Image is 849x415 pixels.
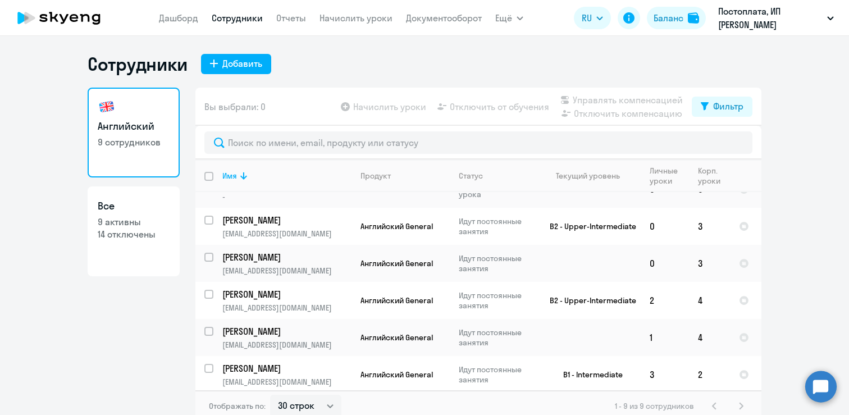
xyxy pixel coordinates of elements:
div: Имя [222,171,351,181]
h1: Сотрудники [88,53,188,75]
p: [EMAIL_ADDRESS][DOMAIN_NAME] [222,340,351,350]
p: [PERSON_NAME] [222,288,349,300]
a: Все9 активны14 отключены [88,186,180,276]
a: [PERSON_NAME] [222,288,351,300]
button: Ещё [495,7,523,29]
img: balance [688,12,699,24]
div: Продукт [360,171,449,181]
td: 3 [689,245,730,282]
div: Баланс [654,11,683,25]
span: RU [582,11,592,25]
td: 0 [641,245,689,282]
button: Постоплата, ИП [PERSON_NAME] [713,4,839,31]
span: 1 - 9 из 9 сотрудников [615,401,694,411]
div: Корп. уроки [698,166,729,186]
button: Фильтр [692,97,752,117]
td: 1 [641,319,689,356]
span: Английский General [360,332,433,343]
td: 4 [689,319,730,356]
td: 0 [641,208,689,245]
span: Английский General [360,258,433,268]
p: Идут постоянные занятия [459,216,536,236]
a: Дашборд [159,12,198,24]
td: 3 [689,208,730,245]
span: Английский General [360,370,433,380]
p: 14 отключены [98,228,170,240]
div: Добавить [222,57,262,70]
p: Идут постоянные занятия [459,253,536,273]
p: Постоплата, ИП [PERSON_NAME] [718,4,823,31]
div: Текущий уровень [545,171,640,181]
p: Идут постоянные занятия [459,327,536,348]
a: Начислить уроки [319,12,392,24]
p: [PERSON_NAME] [222,362,349,375]
div: Личные уроки [650,166,681,186]
h3: Все [98,199,170,213]
p: 9 активны [98,216,170,228]
td: B2 - Upper-Intermediate [536,208,641,245]
a: Сотрудники [212,12,263,24]
span: Английский General [360,221,433,231]
p: [EMAIL_ADDRESS][DOMAIN_NAME] [222,229,351,239]
div: Статус [459,171,536,181]
a: [PERSON_NAME] [222,251,351,263]
img: english [98,98,116,116]
span: Отображать по: [209,401,266,411]
span: Ещё [495,11,512,25]
a: [PERSON_NAME] [222,325,351,338]
a: Документооборот [406,12,482,24]
td: 2 [689,356,730,393]
p: [EMAIL_ADDRESS][DOMAIN_NAME] [222,266,351,276]
button: Балансbalance [647,7,706,29]
p: [EMAIL_ADDRESS][DOMAIN_NAME] [222,377,351,387]
p: - [222,191,351,202]
div: Статус [459,171,483,181]
td: 3 [641,356,689,393]
div: Личные уроки [650,166,688,186]
h3: Английский [98,119,170,134]
td: B2 - Upper-Intermediate [536,282,641,319]
div: Продукт [360,171,391,181]
p: [PERSON_NAME] [222,214,349,226]
input: Поиск по имени, email, продукту или статусу [204,131,752,154]
p: [PERSON_NAME] [222,251,349,263]
td: 2 [641,282,689,319]
p: [EMAIL_ADDRESS][DOMAIN_NAME] [222,303,351,313]
p: Идут постоянные занятия [459,364,536,385]
td: B1 - Intermediate [536,356,641,393]
button: RU [574,7,611,29]
span: Вы выбрали: 0 [204,100,266,113]
span: Английский General [360,295,433,305]
button: Добавить [201,54,271,74]
div: Корп. уроки [698,166,722,186]
a: [PERSON_NAME] [222,214,351,226]
p: 9 сотрудников [98,136,170,148]
a: Английский9 сотрудников [88,88,180,177]
p: Идут постоянные занятия [459,290,536,311]
p: [PERSON_NAME] [222,325,349,338]
td: 4 [689,282,730,319]
div: Фильтр [713,99,743,113]
a: Отчеты [276,12,306,24]
a: [PERSON_NAME] [222,362,351,375]
div: Имя [222,171,237,181]
div: Текущий уровень [556,171,620,181]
